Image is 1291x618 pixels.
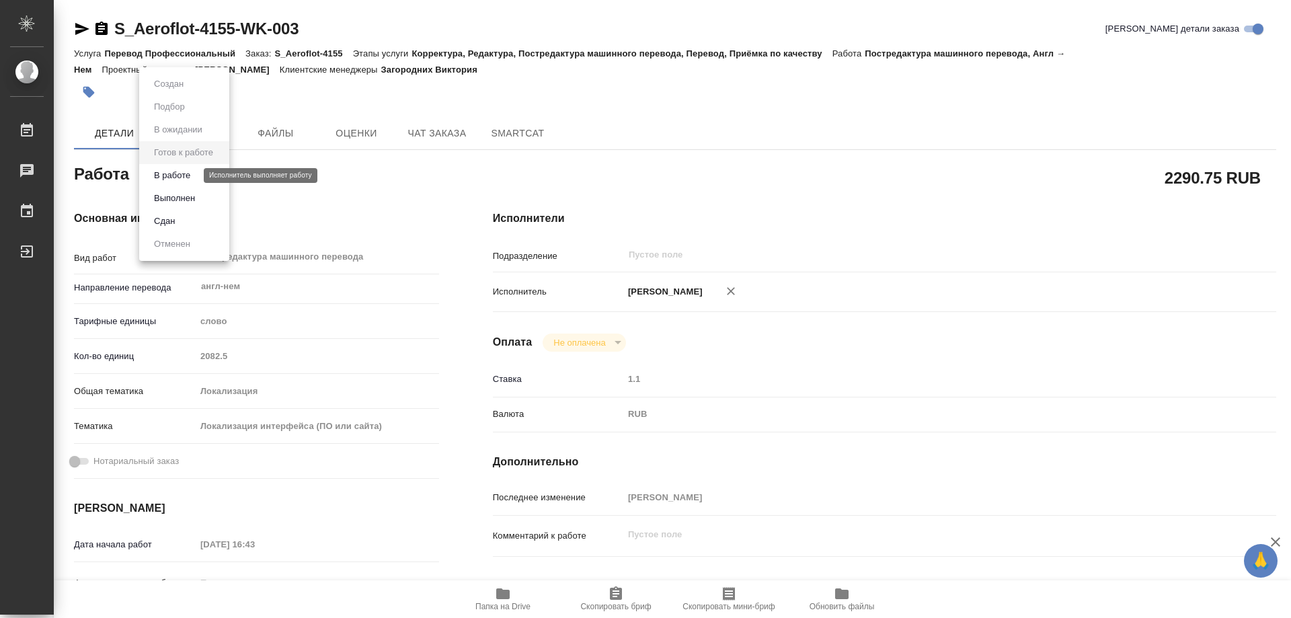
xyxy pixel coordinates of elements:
[150,191,199,206] button: Выполнен
[150,77,188,91] button: Создан
[150,145,217,160] button: Готов к работе
[150,100,189,114] button: Подбор
[150,214,179,229] button: Сдан
[150,237,194,252] button: Отменен
[150,168,194,183] button: В работе
[150,122,206,137] button: В ожидании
